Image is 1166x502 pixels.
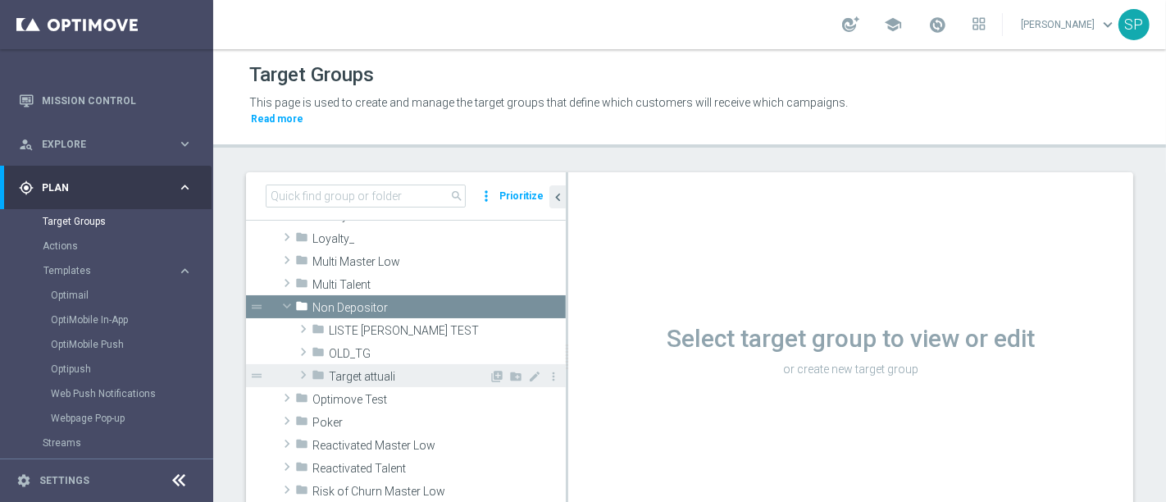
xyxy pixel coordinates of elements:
[42,139,177,149] span: Explore
[51,406,212,431] div: Webpage Pop-up
[490,370,503,383] i: Add Target group
[51,308,212,332] div: OptiMobile In-App
[43,266,161,276] span: Templates
[550,189,566,205] i: chevron_left
[312,232,566,246] span: Loyalty_
[43,264,194,277] button: Templates keyboard_arrow_right
[1118,9,1150,40] div: SP
[568,324,1133,354] h1: Select target group to view or edit
[51,357,212,381] div: Optipush
[19,180,177,195] div: Plan
[549,185,566,208] button: chevron_left
[312,368,325,387] i: folder
[18,94,194,107] button: Mission Control
[249,110,305,128] button: Read more
[51,289,171,302] a: Optimail
[177,136,193,152] i: keyboard_arrow_right
[312,485,566,499] span: Risk of Churn Master Low
[249,63,374,87] h1: Target Groups
[39,476,89,486] a: Settings
[177,263,193,279] i: keyboard_arrow_right
[51,283,212,308] div: Optimail
[329,324,566,338] span: LISTE CONTI TEST
[295,483,308,502] i: folder
[266,185,466,208] input: Quick find group or folder
[43,234,212,258] div: Actions
[51,387,171,400] a: Web Push Notifications
[329,347,566,361] span: OLD_TG
[19,180,34,195] i: gps_fixed
[19,79,193,122] div: Mission Control
[295,414,308,433] i: folder
[312,322,325,341] i: folder
[295,391,308,410] i: folder
[43,436,171,450] a: Streams
[497,185,546,208] button: Prioritize
[43,455,212,480] div: Realtime Triggers
[43,240,171,253] a: Actions
[51,313,171,326] a: OptiMobile In-App
[42,79,193,122] a: Mission Control
[1019,12,1118,37] a: [PERSON_NAME]keyboard_arrow_down
[43,258,212,431] div: Templates
[43,431,212,455] div: Streams
[43,209,212,234] div: Target Groups
[51,412,171,425] a: Webpage Pop-up
[884,16,902,34] span: school
[51,332,212,357] div: OptiMobile Push
[51,338,171,351] a: OptiMobile Push
[547,370,560,383] i: more_vert
[295,437,308,456] i: folder
[249,96,848,109] span: This page is used to create and manage the target groups that define which customers will receive...
[312,301,566,315] span: Non Depositor
[43,215,171,228] a: Target Groups
[19,137,177,152] div: Explore
[51,381,212,406] div: Web Push Notifications
[312,393,566,407] span: Optimove Test
[478,185,494,208] i: more_vert
[568,362,1133,376] p: or create new target group
[312,462,566,476] span: Reactivated Talent
[329,370,489,384] span: Target attuali
[312,278,566,292] span: Multi Talent
[312,416,566,430] span: Poker
[1099,16,1117,34] span: keyboard_arrow_down
[528,370,541,383] i: Rename Folder
[509,370,522,383] i: Add Folder
[295,276,308,295] i: folder
[312,439,566,453] span: Reactivated Master Low
[312,345,325,364] i: folder
[16,473,31,488] i: settings
[19,137,34,152] i: person_search
[51,363,171,376] a: Optipush
[177,180,193,195] i: keyboard_arrow_right
[43,266,177,276] div: Templates
[295,230,308,249] i: folder
[295,299,308,318] i: folder
[312,255,566,269] span: Multi Master Low
[42,183,177,193] span: Plan
[295,253,308,272] i: folder
[295,460,308,479] i: folder
[18,181,194,194] button: gps_fixed Plan keyboard_arrow_right
[18,138,194,151] button: person_search Explore keyboard_arrow_right
[450,189,463,203] span: search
